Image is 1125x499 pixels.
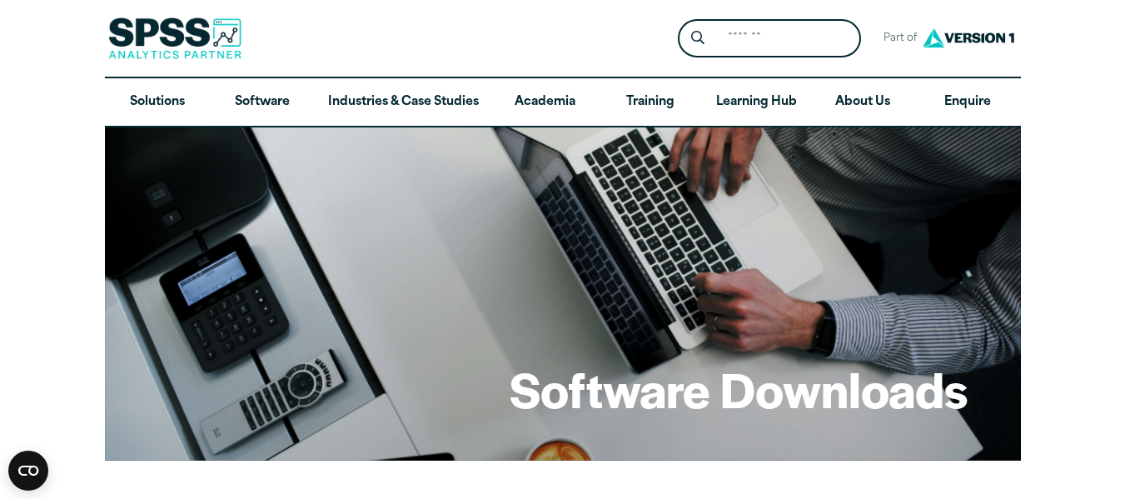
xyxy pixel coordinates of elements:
[703,78,810,127] a: Learning Hub
[105,78,1021,127] nav: Desktop version of site main menu
[8,451,48,491] button: Open CMP widget
[682,23,713,54] button: Search magnifying glass icon
[510,357,968,422] h1: Software Downloads
[691,31,704,45] svg: Search magnifying glass icon
[874,27,918,51] span: Part of
[597,78,702,127] a: Training
[315,78,492,127] a: Industries & Case Studies
[918,22,1018,53] img: Version1 Logo
[678,19,861,58] form: Site Header Search Form
[915,78,1020,127] a: Enquire
[108,17,241,59] img: SPSS Analytics Partner
[492,78,597,127] a: Academia
[810,78,915,127] a: About Us
[210,78,315,127] a: Software
[105,78,210,127] a: Solutions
